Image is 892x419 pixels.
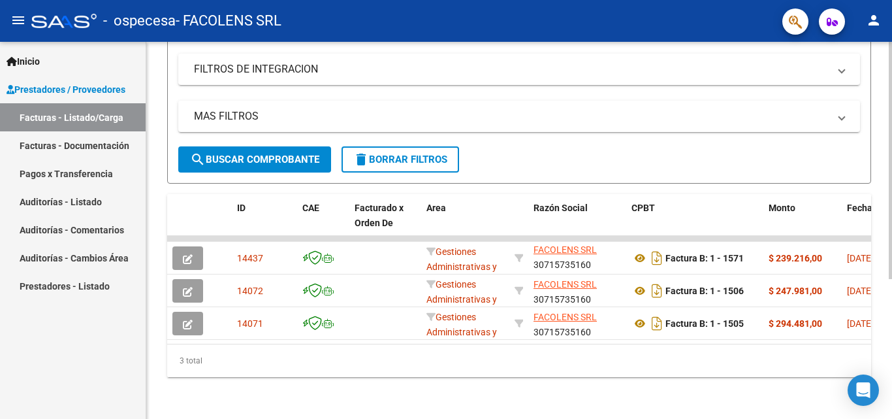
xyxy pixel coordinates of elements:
[534,310,621,337] div: 30715735160
[847,253,874,263] span: [DATE]
[302,203,319,213] span: CAE
[648,313,665,334] i: Descargar documento
[342,146,459,173] button: Borrar Filtros
[10,12,26,28] mat-icon: menu
[847,286,874,296] span: [DATE]
[763,194,842,252] datatable-header-cell: Monto
[769,286,822,296] strong: $ 247.981,00
[769,318,822,329] strong: $ 294.481,00
[847,318,874,329] span: [DATE]
[866,12,882,28] mat-icon: person
[665,318,744,329] strong: Factura B: 1 - 1505
[355,203,404,228] span: Facturado x Orden De
[665,253,744,263] strong: Factura B: 1 - 1571
[426,203,446,213] span: Area
[178,54,860,85] mat-expansion-panel-header: FILTROS DE INTEGRACION
[648,248,665,269] i: Descargar documento
[848,375,879,406] div: Open Intercom Messenger
[426,312,497,352] span: Gestiones Administrativas y Otros
[167,344,871,377] div: 3 total
[237,203,246,213] span: ID
[534,203,588,213] span: Razón Social
[194,109,829,124] mat-panel-title: MAS FILTROS
[769,253,822,263] strong: $ 239.216,00
[103,7,176,35] span: - ospecesa
[237,318,263,329] span: 14071
[349,194,421,252] datatable-header-cell: Facturado x Orden De
[237,286,263,296] span: 14072
[190,154,319,165] span: Buscar Comprobante
[534,244,621,272] div: 30715735160
[426,246,497,287] span: Gestiones Administrativas y Otros
[7,54,40,69] span: Inicio
[626,194,763,252] datatable-header-cell: CPBT
[534,244,597,255] span: FACOLENS SRL
[353,152,369,167] mat-icon: delete
[194,62,829,76] mat-panel-title: FILTROS DE INTEGRACION
[528,194,626,252] datatable-header-cell: Razón Social
[237,253,263,263] span: 14437
[178,146,331,173] button: Buscar Comprobante
[769,203,795,213] span: Monto
[232,194,297,252] datatable-header-cell: ID
[648,280,665,301] i: Descargar documento
[7,82,125,97] span: Prestadores / Proveedores
[178,101,860,132] mat-expansion-panel-header: MAS FILTROS
[190,152,206,167] mat-icon: search
[176,7,281,35] span: - FACOLENS SRL
[421,194,509,252] datatable-header-cell: Area
[534,312,597,322] span: FACOLENS SRL
[665,286,744,296] strong: Factura B: 1 - 1506
[353,154,447,165] span: Borrar Filtros
[534,279,597,290] span: FACOLENS SRL
[426,279,497,320] span: Gestiones Administrativas y Otros
[534,277,621,305] div: 30715735160
[631,203,655,213] span: CPBT
[297,194,349,252] datatable-header-cell: CAE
